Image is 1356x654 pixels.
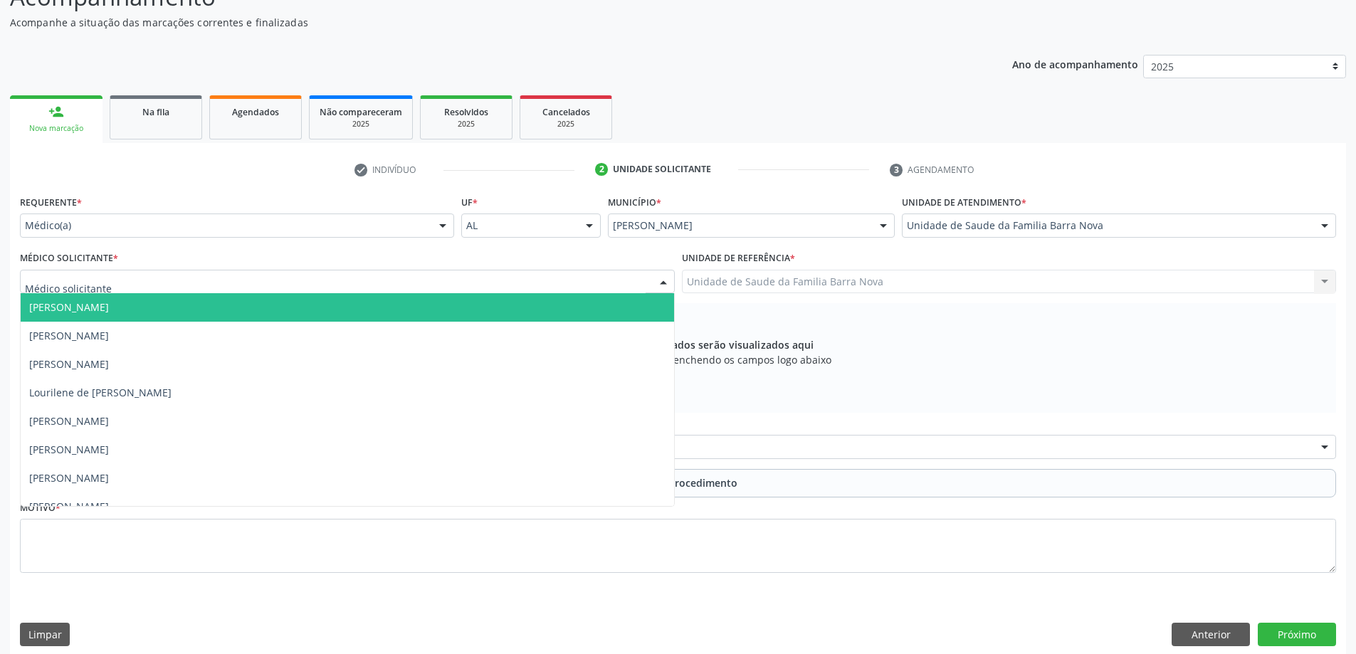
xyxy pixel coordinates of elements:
span: [PERSON_NAME] [613,218,866,233]
span: [PERSON_NAME] [29,300,109,314]
div: 2025 [320,119,402,130]
label: Requerente [20,191,82,213]
span: [PERSON_NAME] [29,357,109,371]
label: Médico Solicitante [20,248,118,270]
span: Cancelados [542,106,590,118]
div: Unidade solicitante [613,163,711,176]
span: Médico(a) [25,218,425,233]
span: Lourilene de [PERSON_NAME] [29,386,172,399]
div: 2025 [530,119,601,130]
label: UF [461,191,478,213]
span: [PERSON_NAME] [29,414,109,428]
label: Município [608,191,661,213]
div: Nova marcação [20,123,93,134]
button: Anterior [1172,623,1250,647]
span: Na fila [142,106,169,118]
span: Unidade de Saude da Familia Barra Nova [907,218,1307,233]
span: [PERSON_NAME] [29,500,109,513]
span: Adicione os procedimentos preenchendo os campos logo abaixo [525,352,831,367]
input: Médico solicitante [25,275,646,303]
span: [PERSON_NAME] [29,471,109,485]
label: Unidade de referência [682,248,795,270]
label: Motivo [20,497,61,519]
p: Acompanhe a situação das marcações correntes e finalizadas [10,15,945,30]
span: Resolvidos [444,106,488,118]
span: Não compareceram [320,106,402,118]
span: Os procedimentos adicionados serão visualizados aqui [542,337,814,352]
span: Adicionar Procedimento [619,475,737,490]
span: Agendados [232,106,279,118]
span: [PERSON_NAME] [29,329,109,342]
p: Ano de acompanhamento [1012,55,1138,73]
button: Próximo [1258,623,1336,647]
div: 2025 [431,119,502,130]
span: [PERSON_NAME] [29,443,109,456]
span: AL [466,218,572,233]
div: 2 [595,163,608,176]
label: Unidade de atendimento [902,191,1026,213]
button: Adicionar Procedimento [20,469,1336,497]
div: person_add [48,104,64,120]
